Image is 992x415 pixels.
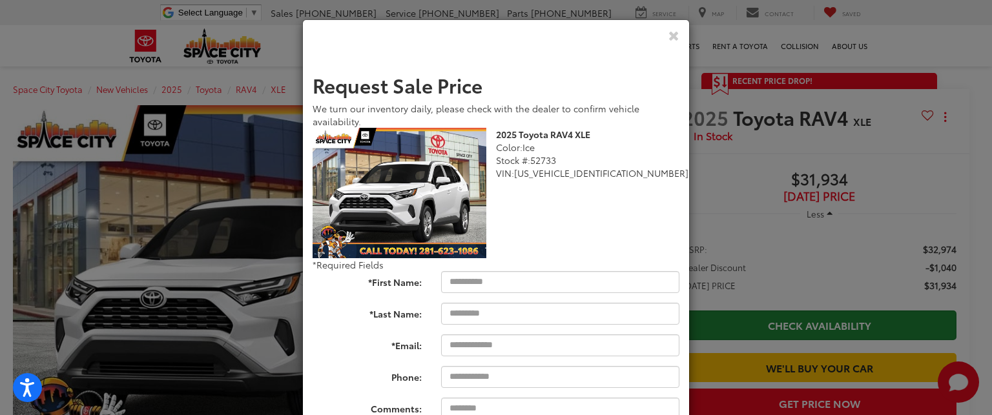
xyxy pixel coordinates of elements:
div: We turn our inventory daily, please check with the dealer to confirm vehicle availability. [313,102,679,128]
label: *Last Name: [303,303,431,320]
label: *Email: [303,334,431,352]
label: Comments: [303,398,431,415]
label: *First Name: [303,271,431,288]
span: *Required Fields [313,258,384,271]
span: Ice [522,141,535,154]
button: Close [668,28,679,42]
span: Color: [496,141,522,154]
span: VIN: [496,167,514,179]
b: 2025 Toyota RAV4 XLE [496,128,590,141]
img: 2025 Toyota RAV4 XLE [313,128,486,258]
span: Stock #: [496,154,530,167]
span: 52733 [530,154,556,167]
label: Phone: [303,366,431,383]
span: [US_VEHICLE_IDENTIFICATION_NUMBER] [514,167,688,179]
h2: Request Sale Price [313,74,679,96]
